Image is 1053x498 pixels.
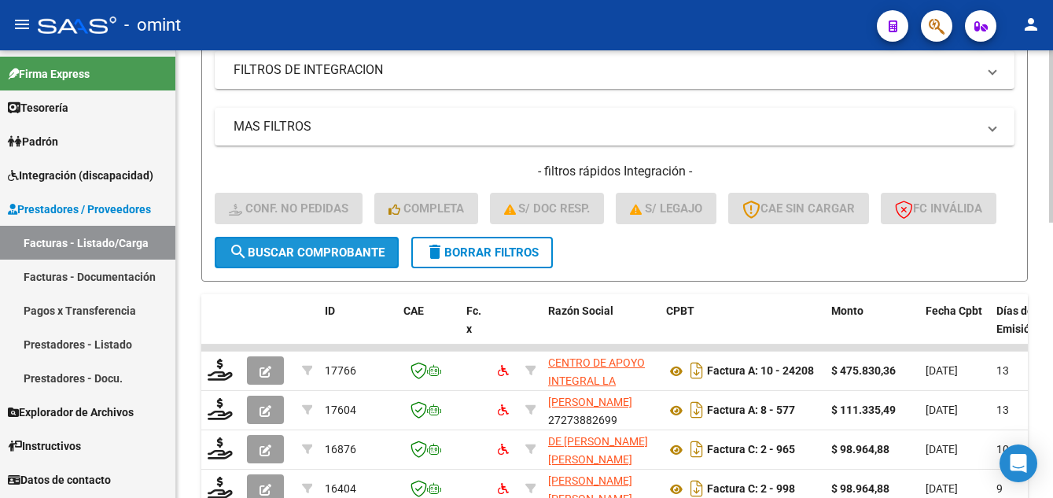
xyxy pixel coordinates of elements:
[234,118,977,135] mat-panel-title: MAS FILTROS
[630,201,702,216] span: S/ legajo
[8,471,111,489] span: Datos de contacto
[831,404,896,416] strong: $ 111.335,49
[707,483,795,496] strong: Factura C: 2 - 998
[490,193,605,224] button: S/ Doc Resp.
[687,358,707,383] i: Descargar documento
[215,108,1014,146] mat-expansion-panel-header: MAS FILTROS
[325,482,356,495] span: 16404
[548,356,645,405] span: CENTRO DE APOYO INTEGRAL LA HUELLA SRL
[229,201,348,216] span: Conf. no pedidas
[325,304,335,317] span: ID
[831,482,889,495] strong: $ 98.964,88
[687,397,707,422] i: Descargar documento
[831,304,863,317] span: Monto
[318,294,397,363] datatable-header-cell: ID
[742,201,855,216] span: CAE SIN CARGAR
[707,444,795,456] strong: Factura C: 2 - 965
[996,482,1003,495] span: 9
[325,443,356,456] span: 16876
[8,437,81,455] span: Instructivos
[707,365,814,378] strong: Factura A: 10 - 24208
[8,404,134,421] span: Explorador de Archivos
[504,201,591,216] span: S/ Doc Resp.
[728,193,869,224] button: CAE SIN CARGAR
[926,304,982,317] span: Fecha Cpbt
[548,354,654,387] div: 30716231107
[411,237,553,268] button: Borrar Filtros
[425,242,444,261] mat-icon: delete
[926,482,958,495] span: [DATE]
[229,245,385,260] span: Buscar Comprobante
[831,443,889,456] strong: $ 98.964,88
[926,404,958,416] span: [DATE]
[881,193,996,224] button: FC Inválida
[919,294,990,363] datatable-header-cell: Fecha Cpbt
[403,304,424,317] span: CAE
[687,437,707,462] i: Descargar documento
[234,61,977,79] mat-panel-title: FILTROS DE INTEGRACION
[616,193,716,224] button: S/ legajo
[996,404,1009,416] span: 13
[425,245,539,260] span: Borrar Filtros
[215,237,399,268] button: Buscar Comprobante
[8,167,153,184] span: Integración (discapacidad)
[660,294,825,363] datatable-header-cell: CPBT
[1022,15,1040,34] mat-icon: person
[1000,445,1037,482] div: Open Intercom Messenger
[825,294,919,363] datatable-header-cell: Monto
[374,193,478,224] button: Completa
[215,163,1014,180] h4: - filtros rápidos Integración -
[996,364,1009,377] span: 13
[666,304,694,317] span: CPBT
[542,294,660,363] datatable-header-cell: Razón Social
[8,201,151,218] span: Prestadores / Proveedores
[325,364,356,377] span: 17766
[548,393,654,426] div: 27273882699
[996,304,1051,335] span: Días desde Emisión
[548,435,648,466] span: DE [PERSON_NAME] [PERSON_NAME]
[124,8,181,42] span: - omint
[215,51,1014,89] mat-expansion-panel-header: FILTROS DE INTEGRACION
[8,65,90,83] span: Firma Express
[229,242,248,261] mat-icon: search
[388,201,464,216] span: Completa
[895,201,982,216] span: FC Inválida
[397,294,460,363] datatable-header-cell: CAE
[325,404,356,416] span: 17604
[996,443,1009,456] span: 10
[460,294,492,363] datatable-header-cell: Fc. x
[831,364,896,377] strong: $ 475.830,36
[926,443,958,456] span: [DATE]
[548,396,632,408] span: [PERSON_NAME]
[8,133,58,150] span: Padrón
[926,364,958,377] span: [DATE]
[466,304,481,335] span: Fc. x
[548,433,654,466] div: 27296688539
[13,15,31,34] mat-icon: menu
[8,99,68,116] span: Tesorería
[548,304,613,317] span: Razón Social
[215,193,363,224] button: Conf. no pedidas
[707,404,795,417] strong: Factura A: 8 - 577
